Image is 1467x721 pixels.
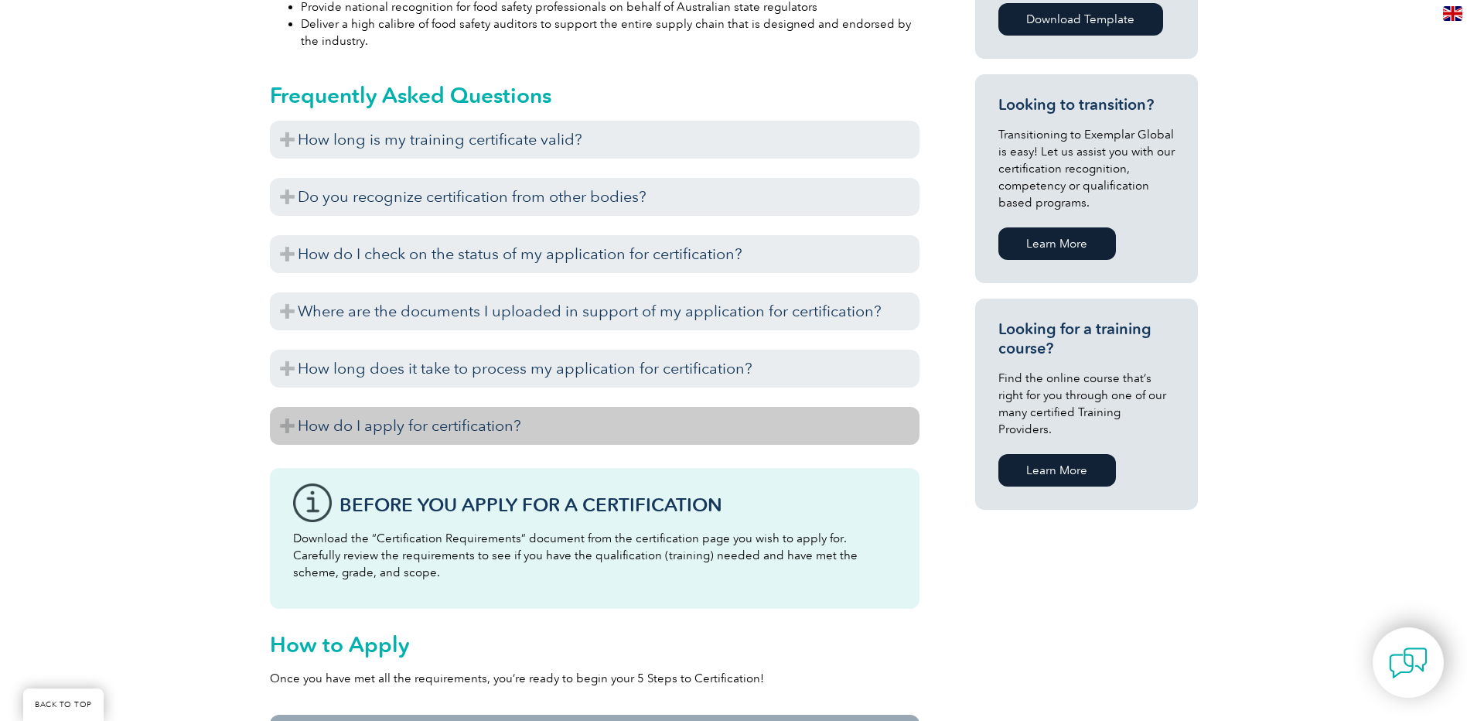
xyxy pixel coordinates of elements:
img: contact-chat.png [1389,644,1428,682]
h3: How do I check on the status of my application for certification? [270,235,919,273]
a: BACK TO TOP [23,689,104,721]
h2: Frequently Asked Questions [270,83,919,108]
h3: Looking to transition? [998,95,1175,114]
p: Transitioning to Exemplar Global is easy! Let us assist you with our certification recognition, c... [998,126,1175,211]
h2: How to Apply [270,632,919,657]
a: Learn More [998,454,1116,487]
h3: How do I apply for certification? [270,407,919,445]
h3: Where are the documents I uploaded in support of my application for certification? [270,292,919,330]
a: Download Template [998,3,1163,36]
p: Download the “Certification Requirements” document from the certification page you wish to apply ... [293,530,896,581]
a: Learn More [998,227,1116,260]
p: Find the online course that’s right for you through one of our many certified Training Providers. [998,370,1175,438]
h3: Before You Apply For a Certification [339,495,896,514]
p: Once you have met all the requirements, you’re ready to begin your 5 Steps to Certification! [270,670,919,687]
h3: Looking for a training course? [998,319,1175,358]
img: en [1443,6,1462,21]
h3: How long does it take to process my application for certification? [270,350,919,388]
h3: How long is my training certificate valid? [270,121,919,159]
li: Deliver a high calibre of food safety auditors to support the entire supply chain that is designe... [301,15,919,50]
h3: Do you recognize certification from other bodies? [270,178,919,216]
